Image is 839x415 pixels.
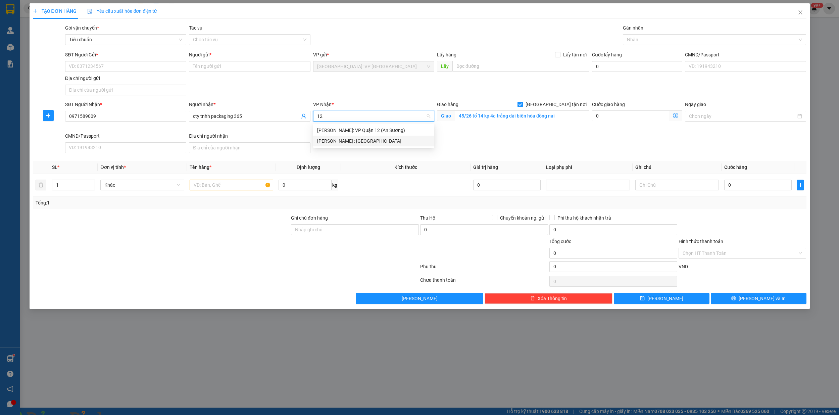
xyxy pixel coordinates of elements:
[190,180,274,190] input: VD: Bàn, Ghế
[797,180,803,190] button: plus
[65,132,186,140] div: CMND/Passport
[301,113,306,119] span: user-add
[36,180,46,190] button: delete
[69,35,182,45] span: Tiêu chuẩn
[65,25,99,31] span: Gói vận chuyển
[313,51,434,58] div: VP gửi
[592,110,669,121] input: Cước giao hàng
[394,165,417,170] span: Kích thước
[65,101,186,108] div: SĐT Người Nhận
[689,112,796,120] input: Ngày giao
[52,165,57,170] span: SL
[87,8,157,14] span: Yêu cầu xuất hóa đơn điện tử
[473,180,541,190] input: 0
[356,293,484,304] button: [PERSON_NAME]
[635,180,719,190] input: Ghi Chú
[189,51,310,58] div: Người gửi
[673,113,678,118] span: dollar-circle
[420,215,435,221] span: Thu Hộ
[685,102,706,107] label: Ngày giao
[497,214,548,222] span: Chuyển khoản ng. gửi
[87,9,93,14] img: icon
[190,165,211,170] span: Tên hàng
[437,110,455,121] span: Giao
[437,102,458,107] span: Giao hàng
[332,180,338,190] span: kg
[437,61,452,72] span: Lấy
[317,127,430,134] div: [PERSON_NAME]: VP Quận 12 (An Sương)
[313,102,332,107] span: VP Nhận
[592,52,622,57] label: Cước lấy hàng
[623,25,643,31] label: Gán nhãn
[549,239,571,244] span: Tổng cước
[473,165,498,170] span: Giá trị hàng
[455,110,589,121] input: Giao tận nơi
[297,165,320,170] span: Định lượng
[313,136,434,146] div: Hồ Chí Minh : Kho Quận 12
[640,296,645,301] span: save
[189,142,310,153] input: Địa chỉ của người nhận
[485,293,612,304] button: deleteXóa Thông tin
[291,224,419,235] input: Ghi chú đơn hàng
[104,180,180,190] span: Khác
[679,239,723,244] label: Hình thức thanh toán
[313,125,434,136] div: Hồ Chí Minh: VP Quận 12 (An Sương)
[189,101,310,108] div: Người nhận
[685,51,806,58] div: CMND/Passport
[419,263,549,275] div: Phụ thu
[560,51,589,58] span: Lấy tận nơi
[189,25,202,31] label: Tác vụ
[538,295,567,302] span: Xóa Thông tin
[419,276,549,288] div: Chưa thanh toán
[614,293,709,304] button: save[PERSON_NAME]
[797,182,803,188] span: plus
[791,3,810,22] button: Close
[65,85,186,95] input: Địa chỉ của người gửi
[679,264,688,269] span: VND
[798,10,803,15] span: close
[711,293,806,304] button: printer[PERSON_NAME] và In
[36,199,324,206] div: Tổng: 1
[65,75,186,82] div: Địa chỉ người gửi
[291,215,328,221] label: Ghi chú đơn hàng
[555,214,614,222] span: Phí thu hộ khách nhận trả
[633,161,722,174] th: Ghi chú
[65,51,186,58] div: SĐT Người Gửi
[739,295,786,302] span: [PERSON_NAME] và In
[100,165,126,170] span: Đơn vị tính
[402,295,438,302] span: [PERSON_NAME]
[189,132,310,140] div: Địa chỉ người nhận
[592,61,682,72] input: Cước lấy hàng
[43,113,53,118] span: plus
[731,296,736,301] span: printer
[452,61,589,72] input: Dọc đường
[43,110,54,121] button: plus
[33,8,77,14] span: TẠO ĐƠN HÀNG
[317,137,430,145] div: [PERSON_NAME] : [GEOGRAPHIC_DATA]
[317,61,430,72] span: Hà Nội: VP Quận Thanh Xuân
[592,102,625,107] label: Cước giao hàng
[543,161,633,174] th: Loại phụ phí
[724,165,747,170] span: Cước hàng
[523,101,589,108] span: [GEOGRAPHIC_DATA] tận nơi
[437,52,456,57] span: Lấy hàng
[647,295,683,302] span: [PERSON_NAME]
[530,296,535,301] span: delete
[33,9,38,13] span: plus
